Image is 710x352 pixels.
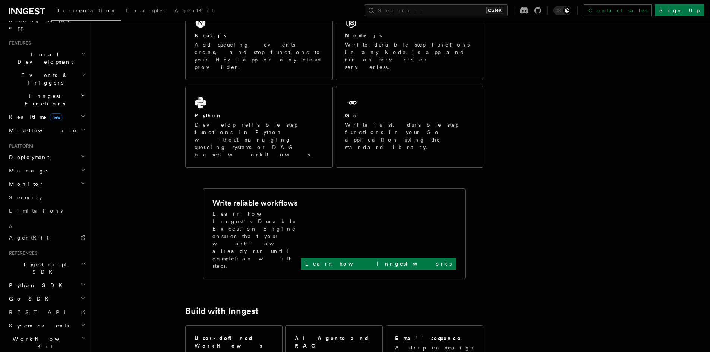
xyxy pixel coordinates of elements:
[6,322,69,329] span: System events
[6,180,44,188] span: Monitor
[126,7,165,13] span: Examples
[51,2,121,21] a: Documentation
[6,72,81,86] span: Events & Triggers
[486,7,503,14] kbd: Ctrl+K
[6,167,48,174] span: Manage
[195,334,273,349] h2: User-defined Workflows
[345,41,474,71] p: Write durable step functions in any Node.js app and run on servers or serverless.
[655,4,704,16] a: Sign Up
[6,153,49,161] span: Deployment
[6,191,88,204] a: Security
[6,292,88,305] button: Go SDK
[584,4,652,16] a: Contact sales
[174,7,214,13] span: AgentKit
[6,164,88,177] button: Manage
[212,198,297,208] h2: Write reliable workflows
[365,4,508,16] button: Search...Ctrl+K
[295,334,375,349] h2: AI Agents and RAG
[9,208,63,214] span: Limitations
[170,2,218,20] a: AgentKit
[345,112,359,119] h2: Go
[345,121,474,151] p: Write fast, durable step functions in your Go application using the standard library.
[195,112,222,119] h2: Python
[395,334,461,342] h2: Email sequence
[185,86,333,168] a: PythonDevelop reliable step functions in Python without managing queueing systems or DAG based wo...
[50,113,62,121] span: new
[212,210,301,270] p: Learn how Inngest's Durable Execution Engine ensures that your workflow already run until complet...
[6,282,67,289] span: Python SDK
[9,194,42,200] span: Security
[6,143,34,149] span: Platform
[195,32,227,39] h2: Next.js
[6,250,37,256] span: References
[345,32,382,39] h2: Node.js
[6,231,88,244] a: AgentKit
[185,306,259,316] a: Build with Inngest
[185,6,333,80] a: Next.jsAdd queueing, events, crons, and step functions to your Next app on any cloud provider.
[6,319,88,332] button: System events
[6,40,31,46] span: Features
[6,150,88,164] button: Deployment
[6,177,88,191] button: Monitor
[553,6,571,15] button: Toggle dark mode
[9,235,48,241] span: AgentKit
[6,127,77,134] span: Middleware
[121,2,170,20] a: Examples
[6,335,81,350] span: Workflow Kit
[195,41,324,71] p: Add queueing, events, crons, and step functions to your Next app on any cloud provider.
[6,223,14,229] span: AI
[6,48,88,69] button: Local Development
[6,110,88,124] button: Realtimenew
[6,113,62,121] span: Realtime
[195,121,324,158] p: Develop reliable step functions in Python without managing queueing systems or DAG based workflows.
[6,89,88,110] button: Inngest Functions
[6,204,88,218] a: Limitations
[6,69,88,89] button: Events & Triggers
[6,92,81,107] span: Inngest Functions
[55,7,117,13] span: Documentation
[6,51,81,66] span: Local Development
[6,305,88,319] a: REST API
[6,261,81,276] span: TypeScript SDK
[6,124,88,137] button: Middleware
[336,86,483,168] a: GoWrite fast, durable step functions in your Go application using the standard library.
[336,6,483,80] a: Node.jsWrite durable step functions in any Node.js app and run on servers or serverless.
[9,309,72,315] span: REST API
[6,279,88,292] button: Python SDK
[6,295,53,302] span: Go SDK
[305,260,452,267] p: Learn how Inngest works
[6,13,88,34] a: Setting up your app
[301,258,456,270] a: Learn how Inngest works
[6,258,88,279] button: TypeScript SDK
